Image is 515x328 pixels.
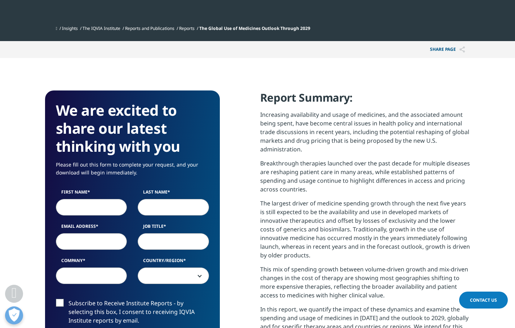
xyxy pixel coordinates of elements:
[138,223,209,233] label: Job Title
[459,46,465,53] img: Share PAGE
[5,306,23,324] button: Abrir preferencias
[56,223,127,233] label: Email Address
[425,41,470,58] button: Share PAGEShare PAGE
[138,189,209,199] label: Last Name
[260,199,470,265] p: The largest driver of medicine spending growth through the next five years is still expected to b...
[138,257,209,267] label: Country/Region
[199,25,310,31] span: The Global Use of Medicines Outlook Through 2029
[56,189,127,199] label: First Name
[62,25,78,31] a: Insights
[56,101,209,155] h3: We are excited to share our latest thinking with you
[56,161,209,182] p: Please fill out this form to complete your request, and your download will begin immediately.
[260,90,470,110] h4: Report Summary:
[125,25,174,31] a: Reports and Publications
[459,292,508,309] a: Contact Us
[470,297,497,303] span: Contact Us
[260,110,470,159] p: Increasing availability and usage of medicines, and the associated amount being spent, have becom...
[179,25,195,31] a: Reports
[260,265,470,305] p: This mix of spending growth between volume-driven growth and mix-driven changes in the cost of th...
[260,159,470,199] p: Breakthrough therapies launched over the past decade for multiple diseases are reshaping patient ...
[83,25,120,31] a: The IQVIA Institute
[425,41,470,58] p: Share PAGE
[56,257,127,267] label: Company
